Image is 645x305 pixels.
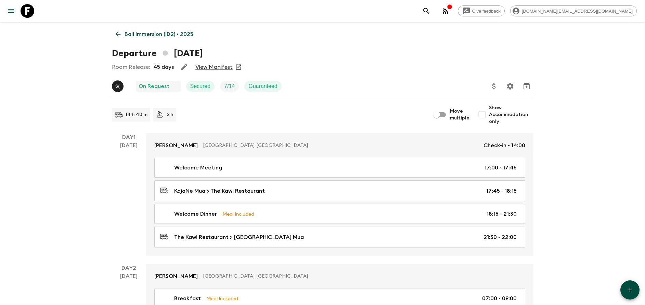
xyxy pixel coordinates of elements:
[248,82,278,90] p: Guaranteed
[224,82,235,90] p: 7 / 14
[487,210,517,218] p: 18:15 - 21:30
[510,5,637,16] div: [DOMAIN_NAME][EMAIL_ADDRESS][DOMAIN_NAME]
[112,27,197,41] a: Bali Immersion (ID2) • 2025
[154,272,198,280] p: [PERSON_NAME]
[518,9,636,14] span: [DOMAIN_NAME][EMAIL_ADDRESS][DOMAIN_NAME]
[174,233,304,241] p: The Kawi Restaurant > [GEOGRAPHIC_DATA] Mua
[112,82,125,88] span: Shandy (Putu) Sandhi Astra Juniawan
[485,164,517,172] p: 17:00 - 17:45
[112,63,150,71] p: Room Release:
[125,30,193,38] p: Bali Immersion (ID2) • 2025
[112,264,146,272] p: Day 2
[174,164,222,172] p: Welcome Meeting
[120,141,138,256] div: [DATE]
[112,47,203,60] h1: Departure [DATE]
[146,133,533,158] a: [PERSON_NAME][GEOGRAPHIC_DATA], [GEOGRAPHIC_DATA]Check-in - 14:00
[487,79,501,93] button: Update Price, Early Bird Discount and Costs
[154,141,198,150] p: [PERSON_NAME]
[112,133,146,141] p: Day 1
[520,79,533,93] button: Archive (Completed, Cancelled or Unsynced Departures only)
[489,104,533,125] span: Show Accommodation only
[186,81,215,92] div: Secured
[483,141,525,150] p: Check-in - 14:00
[190,82,211,90] p: Secured
[174,294,201,303] p: Breakfast
[482,294,517,303] p: 07:00 - 09:00
[503,79,517,93] button: Settings
[486,187,517,195] p: 17:45 - 18:15
[458,5,505,16] a: Give feedback
[126,111,147,118] p: 14 h 40 m
[220,81,239,92] div: Trip Fill
[146,264,533,289] a: [PERSON_NAME][GEOGRAPHIC_DATA], [GEOGRAPHIC_DATA]
[222,210,254,218] p: Meal Included
[154,158,525,178] a: Welcome Meeting17:00 - 17:45
[450,108,470,122] span: Move multiple
[115,84,120,89] p: S (
[206,295,238,302] p: Meal Included
[154,204,525,224] a: Welcome DinnerMeal Included18:15 - 21:30
[154,180,525,201] a: KajaNe Mua > The Kawi Restaurant17:45 - 18:15
[153,63,174,71] p: 45 days
[203,142,478,149] p: [GEOGRAPHIC_DATA], [GEOGRAPHIC_DATA]
[167,111,173,118] p: 2 h
[203,273,520,280] p: [GEOGRAPHIC_DATA], [GEOGRAPHIC_DATA]
[139,82,169,90] p: On Request
[174,187,265,195] p: KajaNe Mua > The Kawi Restaurant
[174,210,217,218] p: Welcome Dinner
[195,64,233,71] a: View Manifest
[468,9,504,14] span: Give feedback
[483,233,517,241] p: 21:30 - 22:00
[4,4,18,18] button: menu
[154,227,525,247] a: The Kawi Restaurant > [GEOGRAPHIC_DATA] Mua21:30 - 22:00
[112,80,125,92] button: S(
[420,4,433,18] button: search adventures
